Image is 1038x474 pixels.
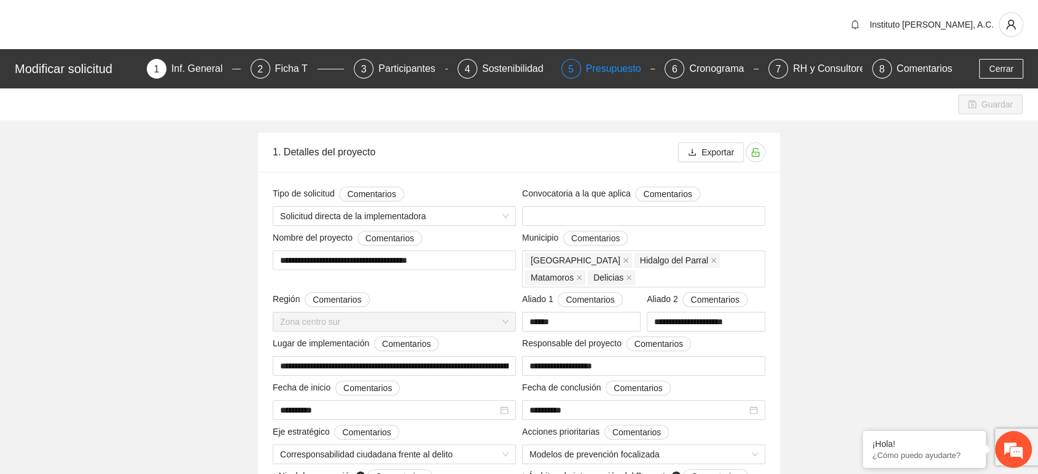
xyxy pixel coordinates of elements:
[361,64,367,74] span: 3
[273,187,404,201] span: Tipo de solicitud
[529,445,758,464] span: Modelos de prevención focalizada
[531,271,574,284] span: Matamoros
[647,292,747,307] span: Aliado 2
[989,62,1013,76] span: Cerrar
[280,313,509,331] span: Zona centro sur
[793,59,880,79] div: RH y Consultores
[711,257,717,263] span: close
[701,146,734,159] span: Exportar
[15,59,139,79] div: Modificar solicitud
[154,64,159,74] span: 1
[612,425,661,439] span: Comentarios
[257,64,263,74] span: 2
[335,381,400,395] button: Fecha de inicio
[305,292,369,307] button: Región
[64,63,206,79] div: Chatee con nosotros ahora
[6,335,234,378] textarea: Escriba su mensaje y pulse “Intro”
[846,20,864,29] span: bell
[688,148,697,158] span: download
[571,231,620,245] span: Comentarios
[147,59,241,79] div: 1Inf. General
[845,15,865,34] button: bell
[561,59,655,79] div: 5Presupuesto
[558,292,622,307] button: Aliado 1
[313,293,361,306] span: Comentarios
[678,142,744,162] button: downloadExportar
[634,337,683,351] span: Comentarios
[690,293,739,306] span: Comentarios
[522,336,691,351] span: Responsable del proyecto
[879,64,884,74] span: 8
[623,257,629,263] span: close
[576,274,582,281] span: close
[776,64,781,74] span: 7
[593,271,623,284] span: Delicias
[382,337,431,351] span: Comentarios
[999,19,1023,30] span: user
[522,187,700,201] span: Convocatoria a la que aplica
[525,270,585,285] span: Matamoros
[665,59,759,79] div: 6Cronograma
[334,425,399,440] button: Eje estratégico
[870,20,994,29] span: Instituto [PERSON_NAME], A.C.
[897,59,953,79] div: Comentarios
[643,187,692,201] span: Comentarios
[522,381,671,395] span: Fecha de conclusión
[273,231,422,246] span: Nombre del proyecto
[458,59,552,79] div: 4Sostenibilidad
[354,59,448,79] div: 3Participantes
[689,59,754,79] div: Cronograma
[374,336,439,351] button: Lugar de implementación
[999,12,1023,37] button: user
[357,231,422,246] button: Nombre del proyecto
[273,292,370,307] span: Región
[604,425,669,440] button: Acciones prioritarias
[640,254,708,267] span: Hidalgo del Parral
[280,445,509,464] span: Corresponsabilidad ciudadana frente al delito
[171,59,233,79] div: Inf. General
[635,187,700,201] button: Convocatoria a la que aplica
[566,293,614,306] span: Comentarios
[71,164,170,288] span: Estamos en línea.
[280,207,509,225] span: Solicitud directa de la implementadora
[343,381,392,395] span: Comentarios
[563,231,628,246] button: Municipio
[275,59,318,79] div: Ficha T
[482,59,553,79] div: Sostenibilidad
[251,59,345,79] div: 2Ficha T
[339,187,404,201] button: Tipo de solicitud
[273,425,399,440] span: Eje estratégico
[464,64,470,74] span: 4
[273,134,678,169] div: 1. Detalles del proyecto
[531,254,620,267] span: [GEOGRAPHIC_DATA]
[347,187,396,201] span: Comentarios
[522,231,628,246] span: Municipio
[342,425,391,439] span: Comentarios
[586,59,651,79] div: Presupuesto
[273,336,439,351] span: Lugar de implementación
[525,253,632,268] span: Chihuahua
[606,381,670,395] button: Fecha de conclusión
[273,381,400,395] span: Fecha de inicio
[626,336,691,351] button: Responsable del proyecto
[979,59,1023,79] button: Cerrar
[626,274,632,281] span: close
[746,142,765,162] button: unlock
[672,64,677,74] span: 6
[378,59,445,79] div: Participantes
[634,253,720,268] span: Hidalgo del Parral
[872,451,977,460] p: ¿Cómo puedo ayudarte?
[614,381,662,395] span: Comentarios
[768,59,862,79] div: 7RH y Consultores
[588,270,635,285] span: Delicias
[522,292,623,307] span: Aliado 1
[682,292,747,307] button: Aliado 2
[872,439,977,449] div: ¡Hola!
[872,59,953,79] div: 8Comentarios
[201,6,231,36] div: Minimizar ventana de chat en vivo
[746,147,765,157] span: unlock
[365,231,414,245] span: Comentarios
[522,425,669,440] span: Acciones prioritarias
[958,95,1023,114] button: saveGuardar
[568,64,574,74] span: 5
